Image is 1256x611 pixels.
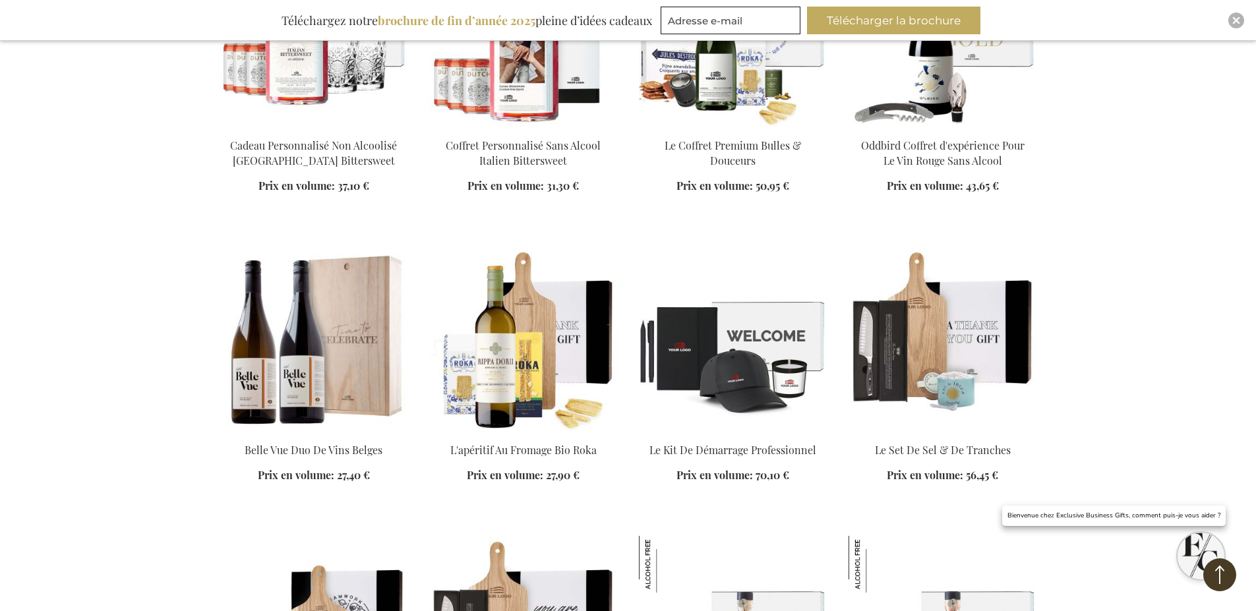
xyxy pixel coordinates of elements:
[429,247,618,431] img: L'apéritif Au Fromage Bio Roka
[639,121,827,134] a: The Premium Bubbles & Bites Set
[807,7,980,34] button: Télécharger la brochure
[446,138,601,167] a: Coffret Personnalisé Sans Alcool Italien Bittersweet
[220,247,408,431] img: Belle Vue Duo De Vins Belges
[546,468,580,482] span: 27,90 €
[887,179,963,192] span: Prix en volume:
[887,179,999,194] a: Prix en volume: 43,65 €
[467,179,579,194] a: Prix en volume: 31,30 €
[676,468,753,482] span: Prix en volume:
[258,468,334,482] span: Prix en volume:
[639,536,696,593] img: Gutss Set Gin & Tonic Sans Alcool
[429,121,618,134] a: Personalised Non-Alcoholic Italian Bittersweet Set Coffret Personnalisé Sans Alcool Italien Bitte...
[887,468,998,483] a: Prix en volume: 56,45 €
[337,468,370,482] span: 27,40 €
[1228,13,1244,28] div: Close
[661,7,804,38] form: marketing offers and promotions
[258,179,369,194] a: Prix en volume: 37,10 €
[245,443,382,457] a: Belle Vue Duo De Vins Belges
[467,468,543,482] span: Prix en volume:
[861,138,1025,167] a: Oddbird Coffret d'expérience Pour Le Vin Rouge Sans Alcool
[849,426,1037,438] a: The Salt & Slice Set Exclusive Business Gift
[649,443,816,457] a: Le Kit De Démarrage Professionnel
[378,13,535,28] b: brochure de fin d’année 2025
[639,247,827,431] img: The Professional Starter Kit
[875,443,1011,457] a: Le Set De Sel & De Tranches
[1232,16,1240,24] img: Close
[676,179,789,194] a: Prix en volume: 50,95 €
[676,179,753,192] span: Prix en volume:
[258,179,335,192] span: Prix en volume:
[429,426,618,438] a: L'apéritif Au Fromage Bio Roka
[220,121,408,134] a: Personalised Non-Alcoholic Italian Bittersweet Gift Cadeau Personnalisé Non Alcoolisé Italien Bit...
[450,443,597,457] a: L'apéritif Au Fromage Bio Roka
[966,468,998,482] span: 56,45 €
[220,426,408,438] a: Belle Vue Duo De Vins Belges
[661,7,800,34] input: Adresse e-mail
[230,138,397,167] a: Cadeau Personnalisé Non Alcoolisé [GEOGRAPHIC_DATA] Bittersweet
[676,468,789,483] a: Prix en volume: 70,10 €
[849,121,1037,134] a: Oddbird Non-Alcoholic Red Wine Experience Box
[258,468,370,483] a: Prix en volume: 27,40 €
[966,179,999,192] span: 43,65 €
[849,247,1037,431] img: The Salt & Slice Set Exclusive Business Gift
[467,179,544,192] span: Prix en volume:
[547,179,579,192] span: 31,30 €
[639,426,827,438] a: The Professional Starter Kit
[849,536,905,593] img: Gutss Coffret Aperol Sans Alcool
[467,468,580,483] a: Prix en volume: 27,90 €
[756,468,789,482] span: 70,10 €
[756,179,789,192] span: 50,95 €
[276,7,658,34] div: Téléchargez notre pleine d’idées cadeaux
[665,138,801,167] a: Le Coffret Premium Bulles & Douceurs
[338,179,369,192] span: 37,10 €
[887,468,963,482] span: Prix en volume:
